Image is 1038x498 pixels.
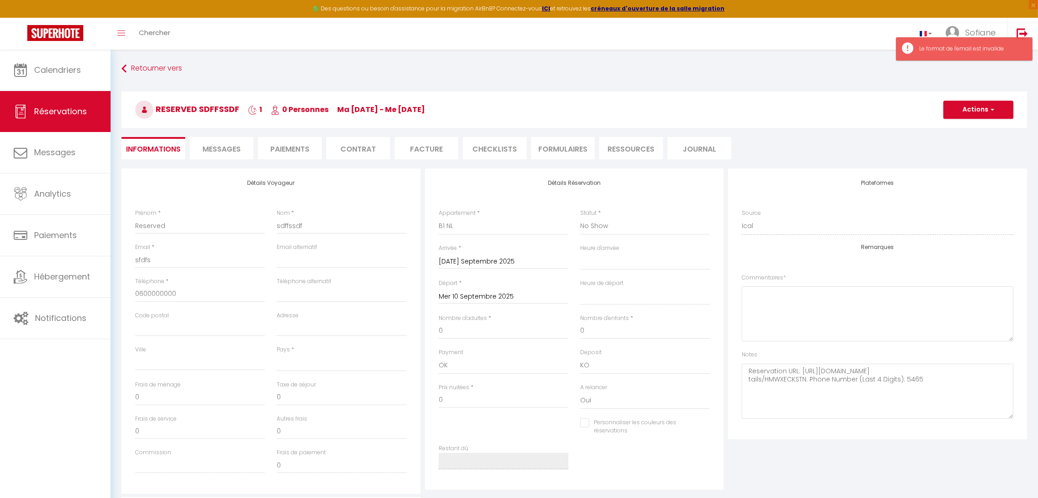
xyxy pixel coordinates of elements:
[277,448,326,457] label: Frais de paiement
[203,144,241,154] span: Messages
[395,137,458,159] li: Facture
[1017,28,1028,39] img: logout
[258,137,322,159] li: Paiements
[34,229,77,241] span: Paiements
[27,25,83,41] img: Super Booking
[34,106,87,117] span: Réservations
[34,271,90,282] span: Hébergement
[439,279,457,288] label: Départ
[326,137,390,159] li: Contrat
[135,311,169,320] label: Code postal
[742,244,1013,250] h4: Remarques
[439,444,468,453] label: Restant dû
[742,274,786,282] label: Commentaires
[599,137,663,159] li: Ressources
[531,137,595,159] li: FORMULAIRES
[35,312,86,324] span: Notifications
[919,45,1023,53] div: Le format de l'email est invalide
[135,346,146,354] label: Ville
[248,104,262,115] span: 1
[580,314,629,323] label: Nombre d'enfants
[139,28,170,37] span: Chercher
[122,61,1027,77] a: Retourner vers
[34,147,76,158] span: Messages
[135,448,171,457] label: Commission
[277,415,307,423] label: Autres frais
[965,27,996,38] span: Sofiane
[463,137,527,159] li: CHECKLISTS
[439,383,469,392] label: Prix nuitées
[135,415,177,423] label: Frais de service
[135,180,407,186] h4: Détails Voyageur
[337,104,425,115] span: ma [DATE] - me [DATE]
[135,209,157,218] label: Prénom
[742,180,1013,186] h4: Plateformes
[580,279,623,288] label: Heure de départ
[580,209,597,218] label: Statut
[439,244,457,253] label: Arrivée
[277,209,290,218] label: Nom
[277,311,299,320] label: Adresse
[580,383,607,392] label: A relancer
[939,18,1007,50] a: ... Sofiane
[135,381,181,389] label: Frais de ménage
[742,209,761,218] label: Source
[135,103,239,115] span: Reserved sdffssdf
[135,277,164,286] label: Téléphone
[943,101,1013,119] button: Actions
[542,5,550,12] a: ICI
[439,314,487,323] label: Nombre d'adultes
[7,4,35,31] button: Ouvrir le widget de chat LiveChat
[277,277,331,286] label: Téléphone alternatif
[34,64,81,76] span: Calendriers
[277,381,316,389] label: Taxe de séjour
[34,188,71,199] span: Analytics
[271,104,329,115] span: 0 Personnes
[439,180,710,186] h4: Détails Réservation
[742,351,757,359] label: Notes
[580,348,602,357] label: Deposit
[591,5,724,12] a: créneaux d'ouverture de la salle migration
[132,18,177,50] a: Chercher
[277,243,317,252] label: Email alternatif
[668,137,731,159] li: Journal
[439,209,476,218] label: Appartement
[946,26,959,40] img: ...
[580,244,619,253] label: Heure d'arrivée
[277,346,290,354] label: Pays
[122,137,185,159] li: Informations
[439,348,463,357] label: Payment
[135,243,150,252] label: Email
